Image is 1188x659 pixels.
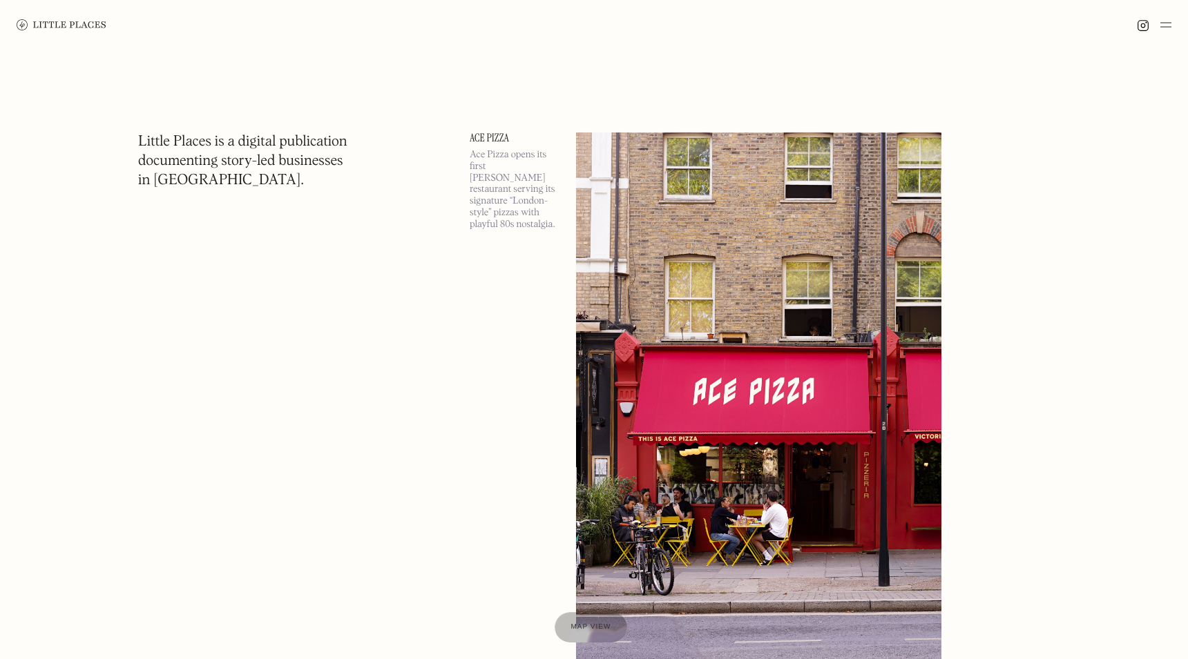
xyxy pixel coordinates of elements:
[571,623,611,631] span: Map view
[555,612,628,642] a: Map view
[470,149,559,230] p: Ace Pizza opens its first [PERSON_NAME] restaurant serving its signature “London-style” pizzas wi...
[470,132,559,144] a: Ace Pizza
[138,132,347,190] h1: Little Places is a digital publication documenting story-led businesses in [GEOGRAPHIC_DATA].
